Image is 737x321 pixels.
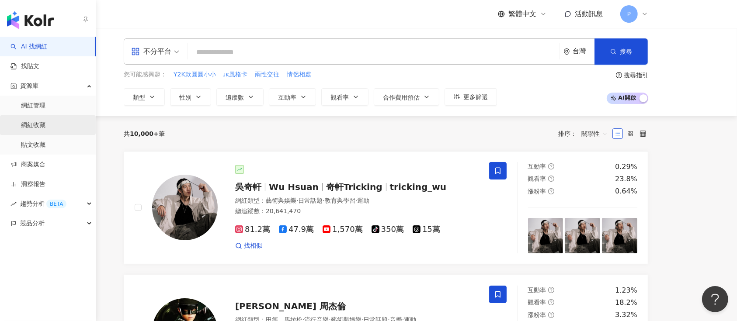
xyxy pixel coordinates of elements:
[615,310,637,320] div: 3.32%
[528,188,546,195] span: 漲粉率
[20,194,66,214] span: 趨勢分析
[46,200,66,208] div: BETA
[10,180,45,189] a: 洞察報告
[10,160,45,169] a: 商案媒合
[581,127,608,141] span: 關聯性
[594,38,648,65] button: 搜尋
[287,70,311,79] span: 情侶相處
[269,88,316,106] button: 互動率
[124,88,165,106] button: 類型
[10,201,17,207] span: rise
[445,88,497,106] button: 更多篩選
[615,286,637,295] div: 1.23%
[528,175,546,182] span: 觀看率
[548,163,554,169] span: question-circle
[615,298,637,307] div: 18.2%
[326,182,382,192] span: 奇軒Tricking
[174,70,216,79] span: Y2K款圓圓小小
[10,42,47,51] a: searchAI 找網紅
[21,141,45,149] a: 貼文收藏
[357,197,369,204] span: 運動
[548,299,554,305] span: question-circle
[10,62,39,71] a: 找貼文
[528,218,563,253] img: post-image
[558,127,612,141] div: 排序：
[255,70,279,79] span: 兩性交往
[330,94,349,101] span: 觀看率
[216,88,264,106] button: 追蹤數
[528,299,546,306] span: 觀看率
[131,47,140,56] span: appstore
[374,88,439,106] button: 合作費用預估
[413,225,440,234] span: 15萬
[390,182,447,192] span: tricking_wu
[20,76,38,96] span: 資源庫
[624,72,648,79] div: 搜尋指引
[223,70,248,79] span: ᴊᴋ風格卡
[602,218,637,253] img: post-image
[548,176,554,182] span: question-circle
[278,94,296,101] span: 互動率
[528,163,546,170] span: 互動率
[235,242,262,250] a: 找相似
[173,70,216,79] button: Y2K款圓圓小小
[616,72,622,78] span: question-circle
[235,197,479,205] div: 網紅類型 ：
[133,94,145,101] span: 類型
[620,48,632,55] span: 搜尋
[131,45,171,59] div: 不分平台
[286,70,312,79] button: 情侶相處
[296,197,298,204] span: ·
[627,9,631,19] span: P
[152,175,218,240] img: KOL Avatar
[615,162,637,172] div: 0.29%
[383,94,420,101] span: 合作費用預估
[548,312,554,318] span: question-circle
[565,218,600,253] img: post-image
[124,70,167,79] span: 您可能感興趣：
[7,11,54,29] img: logo
[323,197,324,204] span: ·
[575,10,603,18] span: 活動訊息
[235,207,479,216] div: 總追蹤數 ： 20,641,470
[124,130,165,137] div: 共 筆
[21,101,45,110] a: 網紅管理
[573,48,594,55] div: 台灣
[21,121,45,130] a: 網紅收藏
[463,93,488,100] span: 更多篩選
[508,9,536,19] span: 繁體中文
[235,225,270,234] span: 81.2萬
[170,88,211,106] button: 性別
[266,197,296,204] span: 藝術與娛樂
[615,174,637,184] div: 23.8%
[528,286,546,293] span: 互動率
[615,186,637,196] div: 0.64%
[548,287,554,293] span: question-circle
[226,94,244,101] span: 追蹤數
[323,225,363,234] span: 1,570萬
[235,301,346,311] span: [PERSON_NAME] 周杰倫
[269,182,319,192] span: Wu Hsuan
[372,225,404,234] span: 350萬
[355,197,357,204] span: ·
[244,242,262,250] span: 找相似
[321,88,368,106] button: 觀看率
[130,130,159,137] span: 10,000+
[179,94,191,101] span: 性別
[298,197,323,204] span: 日常話題
[279,225,314,234] span: 47.9萬
[254,70,280,79] button: 兩性交往
[548,188,554,194] span: question-circle
[124,151,648,264] a: KOL Avatar吳奇軒Wu Hsuan奇軒Trickingtricking_wu網紅類型：藝術與娛樂·日常話題·教育與學習·運動總追蹤數：20,641,47081.2萬47.9萬1,570萬...
[223,70,248,79] button: ᴊᴋ風格卡
[235,182,261,192] span: 吳奇軒
[528,311,546,318] span: 漲粉率
[325,197,355,204] span: 教育與學習
[563,48,570,55] span: environment
[20,214,45,233] span: 競品分析
[702,286,728,312] iframe: Help Scout Beacon - Open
